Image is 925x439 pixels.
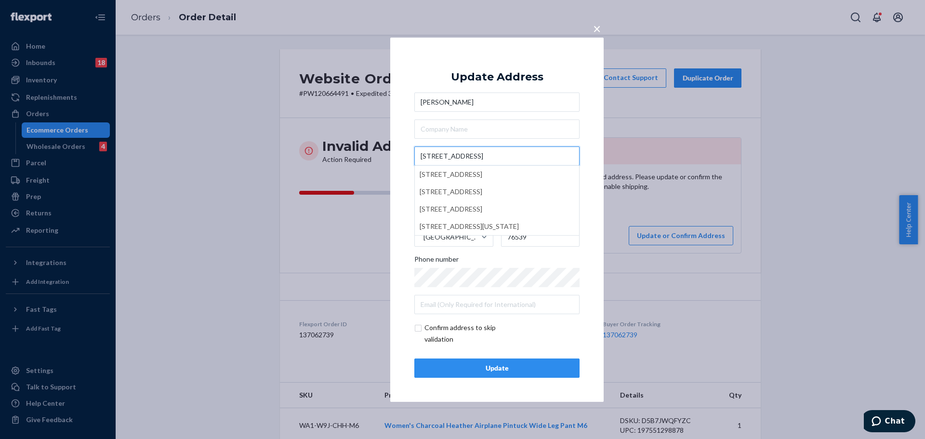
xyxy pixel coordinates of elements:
input: First & Last Name [414,93,580,112]
iframe: Opens a widget where you can chat to one of our agents [864,410,915,434]
input: Company Name [414,120,580,139]
span: Phone number [414,254,459,268]
input: [GEOGRAPHIC_DATA] [423,227,423,247]
div: [GEOGRAPHIC_DATA] [423,232,480,242]
div: [STREET_ADDRESS] [420,183,574,200]
input: Email (Only Required for International) [414,295,580,314]
div: [STREET_ADDRESS] [420,166,574,183]
button: Update [414,359,580,378]
div: [STREET_ADDRESS] [420,200,574,218]
div: [STREET_ADDRESS][US_STATE] [420,218,574,235]
div: Update [423,363,571,373]
input: [STREET_ADDRESS][STREET_ADDRESS][STREET_ADDRESS][STREET_ADDRESS][US_STATE] [414,146,580,166]
input: ZIP Code [501,227,580,247]
span: × [593,20,601,36]
div: Update Address [451,71,543,82]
